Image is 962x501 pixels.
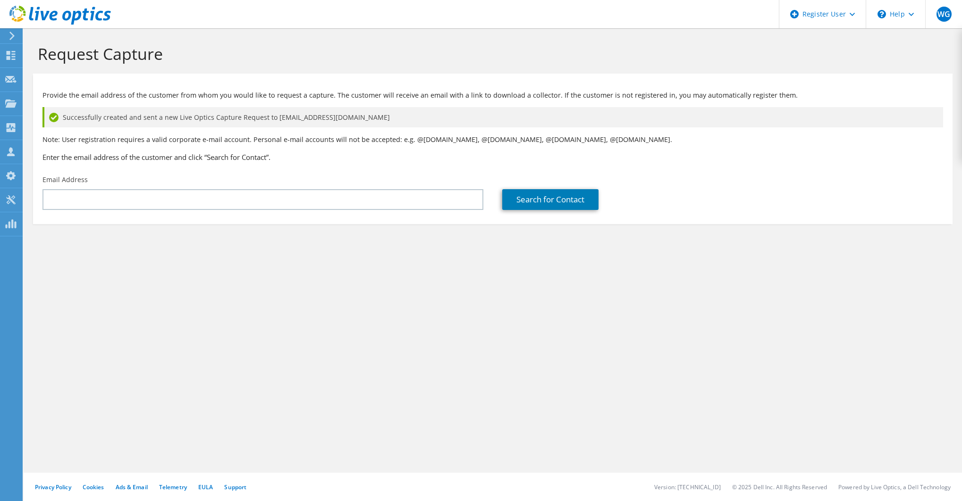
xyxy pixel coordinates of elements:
[42,152,943,162] h3: Enter the email address of the customer and click “Search for Contact”.
[937,7,952,22] span: WG
[732,483,827,491] li: © 2025 Dell Inc. All Rights Reserved
[224,483,246,491] a: Support
[38,44,943,64] h1: Request Capture
[838,483,951,491] li: Powered by Live Optics, a Dell Technology
[116,483,148,491] a: Ads & Email
[198,483,213,491] a: EULA
[502,189,599,210] a: Search for Contact
[35,483,71,491] a: Privacy Policy
[42,90,943,100] p: Provide the email address of the customer from whom you would like to request a capture. The cust...
[878,10,886,18] svg: \n
[83,483,104,491] a: Cookies
[42,134,943,145] p: Note: User registration requires a valid corporate e-mail account. Personal e-mail accounts will ...
[63,112,390,123] span: Successfully created and sent a new Live Optics Capture Request to [EMAIL_ADDRESS][DOMAIN_NAME]
[654,483,721,491] li: Version: [TECHNICAL_ID]
[159,483,187,491] a: Telemetry
[42,175,88,184] label: Email Address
